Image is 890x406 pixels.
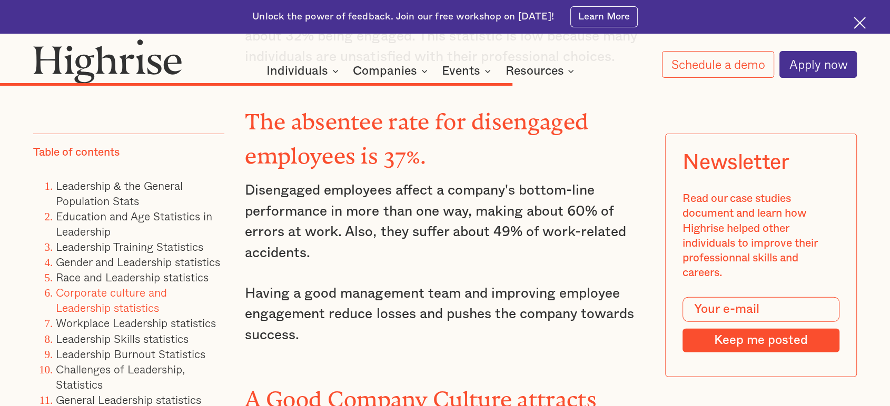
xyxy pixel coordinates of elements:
[683,191,839,280] div: Read our case studies document and learn how Highrise helped other individuals to improve their p...
[353,65,431,77] div: Companies
[854,17,866,29] img: Cross icon
[56,268,209,286] a: Race and Leadership statistics
[353,65,417,77] div: Companies
[56,360,185,392] a: Challenges of Leadership, Statistics
[56,176,183,209] a: Leadership & the General Population Stats
[505,65,577,77] div: Resources
[56,207,212,239] a: Education and Age Statistics in Leadership
[779,51,856,78] a: Apply now
[442,65,494,77] div: Events
[33,39,182,84] img: Highrise logo
[683,297,839,322] input: Your e-mail
[33,145,120,160] div: Table of contents
[683,329,839,352] input: Keep me posted
[266,65,342,77] div: Individuals
[56,329,189,347] a: Leadership Skills statistics
[245,180,645,263] p: Disengaged employees affect a company's bottom-line performance in more than one way, making abou...
[56,237,203,255] a: Leadership Training Statistics
[56,344,205,362] a: Leadership Burnout Statistics
[245,109,588,157] strong: The absentee rate for disengaged employees is 37%.
[683,150,789,175] div: Newsletter
[56,253,220,270] a: Gender and Leadership statistics
[683,297,839,352] form: Modal Form
[252,10,554,23] div: Unlock the power of feedback. Join our free workshop on [DATE]!
[662,51,774,78] a: Schedule a demo
[442,65,480,77] div: Events
[505,65,563,77] div: Resources
[570,6,637,27] a: Learn More
[245,283,645,346] p: Having a good management team and improving employee engagement reduce losses and pushes the comp...
[266,65,328,77] div: Individuals
[56,314,216,331] a: Workplace Leadership statistics
[56,283,167,316] a: Corporate culture and Leadership statistics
